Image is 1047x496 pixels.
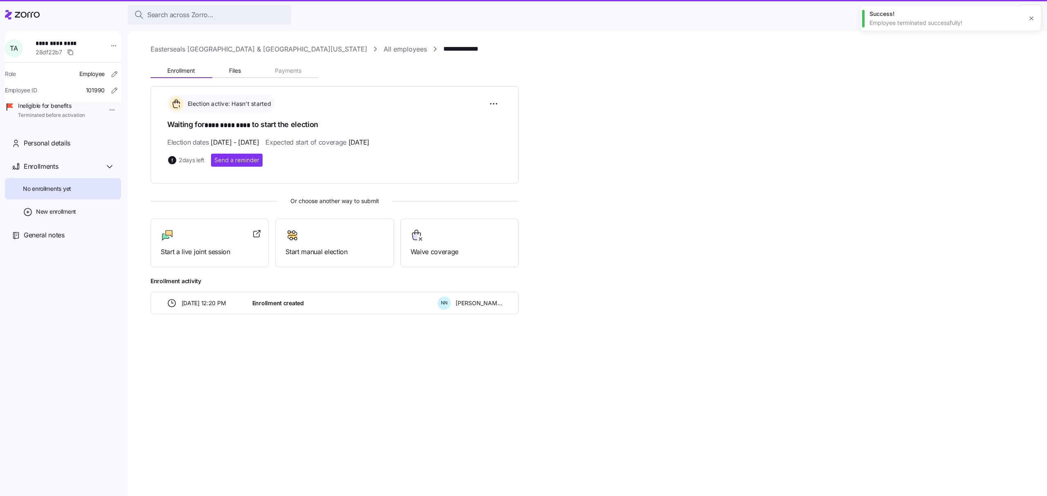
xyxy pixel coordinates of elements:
span: Role [5,70,16,78]
span: Terminated before activation [18,112,85,119]
button: Send a reminder [211,154,263,167]
span: Payments [275,68,301,74]
a: Easterseals [GEOGRAPHIC_DATA] & [GEOGRAPHIC_DATA][US_STATE] [151,44,367,54]
span: N N [441,301,447,305]
div: Employee terminated successfully! [870,19,1022,27]
span: General notes [24,230,65,240]
span: Employee ID [5,86,37,94]
span: Employee [79,70,105,78]
span: 101990 [86,86,105,94]
span: Election dates [167,137,259,147]
span: Ineligible for benefits [18,102,85,110]
h1: Waiting for to start the election [167,119,502,131]
span: Expected start of coverage [265,137,369,147]
span: [DATE] [348,137,369,147]
span: Enrollment activity [151,277,519,285]
div: Success! [870,10,1022,18]
span: [PERSON_NAME] [456,299,502,307]
span: [DATE] 12:20 PM [182,299,226,307]
span: 2 days left [179,156,204,164]
span: Or choose another way to submit [151,197,519,206]
span: Personal details [24,138,70,148]
button: Search across Zorro... [128,5,291,25]
span: Search across Zorro... [147,10,213,20]
span: Files [229,68,241,74]
span: Election active: Hasn't started [185,100,271,108]
span: 28df22b7 [36,48,62,56]
span: Send a reminder [214,156,259,164]
span: Start manual election [285,247,383,257]
span: Enrollment created [252,299,304,307]
span: No enrollments yet [23,185,71,193]
span: Enrollment [167,68,195,74]
span: Start a live joint session [161,247,258,257]
span: Waive coverage [411,247,508,257]
span: [DATE] - [DATE] [211,137,259,147]
span: New enrollment [36,208,76,216]
span: Enrollments [24,161,58,172]
span: T A [10,45,18,51]
a: All employees [384,44,427,54]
